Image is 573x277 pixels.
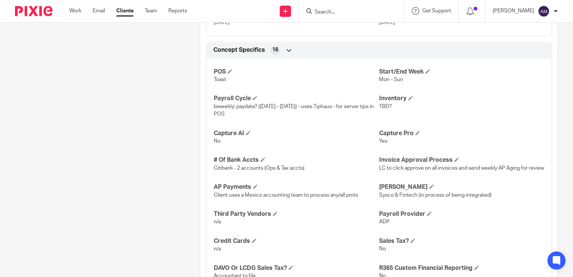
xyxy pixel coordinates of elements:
[379,138,387,144] span: Yes
[213,46,265,54] span: Concept Specifics
[538,5,550,17] img: svg%3E
[15,6,52,16] img: Pixie
[379,129,544,137] h4: Capture Pro
[379,219,390,224] span: ADP
[379,264,544,272] h4: R365 Custom Financial Reporting
[145,7,157,15] a: Team
[379,237,544,245] h4: Sales Tax?
[379,156,544,164] h4: Invoice Approval Process
[379,95,544,102] h4: Inventory
[379,193,492,198] span: Sysco & Fintech (in process of being integrated)
[214,20,229,25] span: [DATE]
[379,20,395,25] span: [DATE]
[214,210,379,218] h4: Third Party Vendors
[379,104,392,109] span: TBD?
[379,166,544,171] span: LC to click approve on all invoices and send weekly AP Aging for review
[214,129,379,137] h4: Capture AI
[214,156,379,164] h4: # Of Bank Accts
[379,68,544,76] h4: Start/End Week
[379,183,544,191] h4: [PERSON_NAME]
[214,264,379,272] h4: DAVO Or LCDG Sales Tax?
[214,166,304,171] span: Citibank - 2 accounts (Ops & Tax accts)
[379,77,403,82] span: Mon - Sun
[272,46,278,54] span: 16
[422,8,451,14] span: Get Support
[214,237,379,245] h4: Credit Cards
[214,104,374,117] span: biweekly; paydate? ([DATE] - [DATE]) - uses Tiphaus - for server tips in POS
[93,7,105,15] a: Email
[314,9,381,16] input: Search
[214,219,221,224] span: n/a
[379,246,386,251] span: No
[214,138,220,144] span: No
[168,7,187,15] a: Reports
[214,246,221,251] span: n/a
[214,193,358,198] span: Client uses a Mexico accounting team to process any/all pmts
[116,7,133,15] a: Clients
[379,210,544,218] h4: Payroll Provider
[214,183,379,191] h4: AP Payments
[69,7,81,15] a: Work
[214,68,379,76] h4: POS
[214,95,379,102] h4: Payroll Cycle
[214,77,226,82] span: Toast
[493,7,534,15] p: [PERSON_NAME]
